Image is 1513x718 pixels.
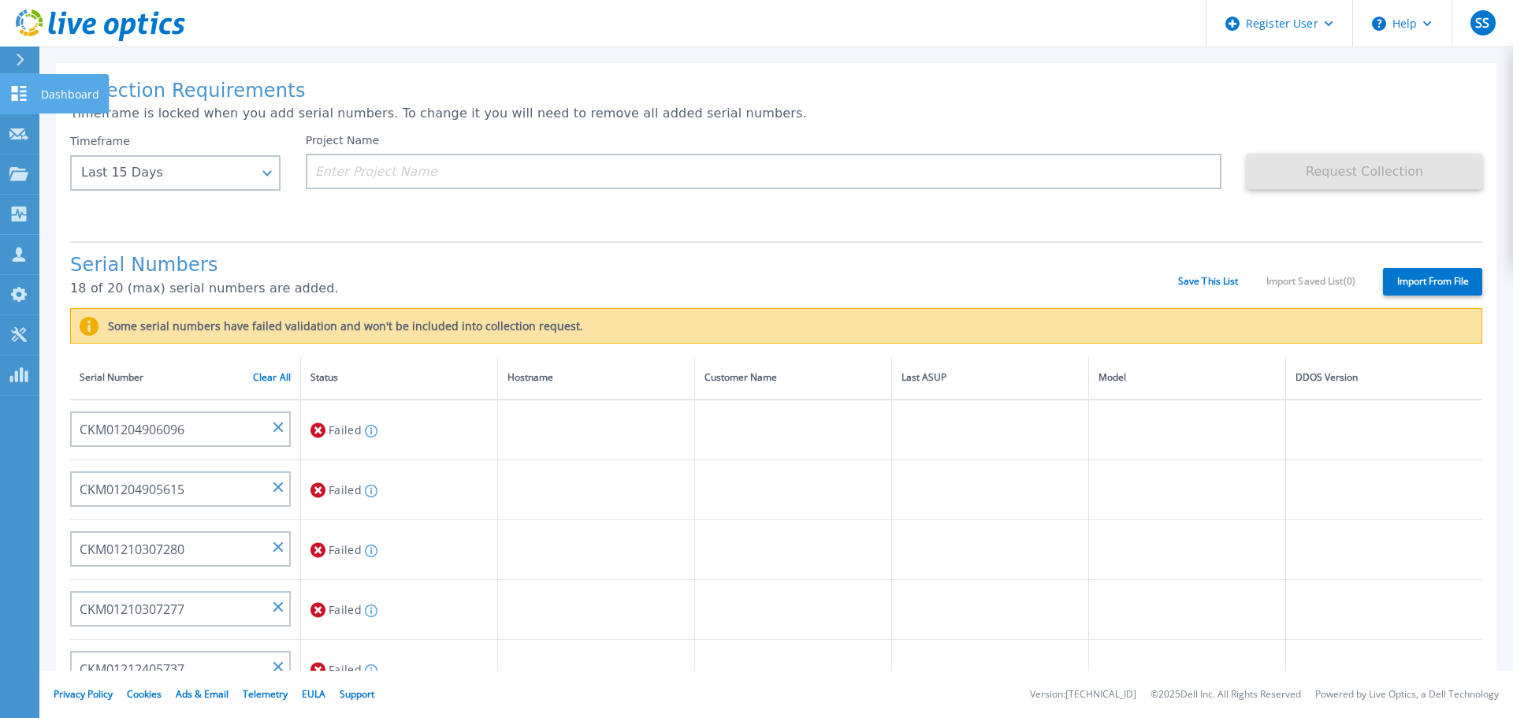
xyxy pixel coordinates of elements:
[306,135,380,146] label: Project Name
[1178,276,1239,287] a: Save This List
[301,356,498,400] th: Status
[1030,690,1136,700] li: Version: [TECHNICAL_ID]
[70,531,291,567] input: Enter Serial Number
[81,166,252,180] div: Last 15 Days
[70,411,291,447] input: Enter Serial Number
[891,356,1088,400] th: Last ASUP
[1247,154,1482,189] button: Request Collection
[340,687,374,701] a: Support
[1383,268,1482,296] label: Import From File
[310,535,488,564] div: Failed
[1475,17,1489,29] span: SS
[253,372,291,383] a: Clear All
[310,475,488,504] div: Failed
[1088,356,1285,400] th: Model
[99,320,583,333] label: Some serial numbers have failed validation and won't be included into collection request.
[1315,690,1499,700] li: Powered by Live Optics, a Dell Technology
[306,154,1222,189] input: Enter Project Name
[70,651,291,686] input: Enter Serial Number
[302,687,325,701] a: EULA
[694,356,891,400] th: Customer Name
[310,595,488,624] div: Failed
[70,591,291,627] input: Enter Serial Number
[70,255,1178,277] h1: Serial Numbers
[54,687,113,701] a: Privacy Policy
[243,687,288,701] a: Telemetry
[70,80,1482,102] h1: Collection Requirements
[1285,356,1482,400] th: DDOS Version
[310,655,488,684] div: Failed
[41,74,99,115] p: Dashboard
[70,281,1178,296] p: 18 of 20 (max) serial numbers are added.
[70,135,130,147] label: Timeframe
[70,471,291,507] input: Enter Serial Number
[80,369,291,386] div: Serial Number
[1151,690,1301,700] li: © 2025 Dell Inc. All Rights Reserved
[497,356,694,400] th: Hostname
[176,687,229,701] a: Ads & Email
[70,106,1482,121] p: Timeframe is locked when you add serial numbers. To change it you will need to remove all added s...
[310,415,488,445] div: Failed
[127,687,162,701] a: Cookies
